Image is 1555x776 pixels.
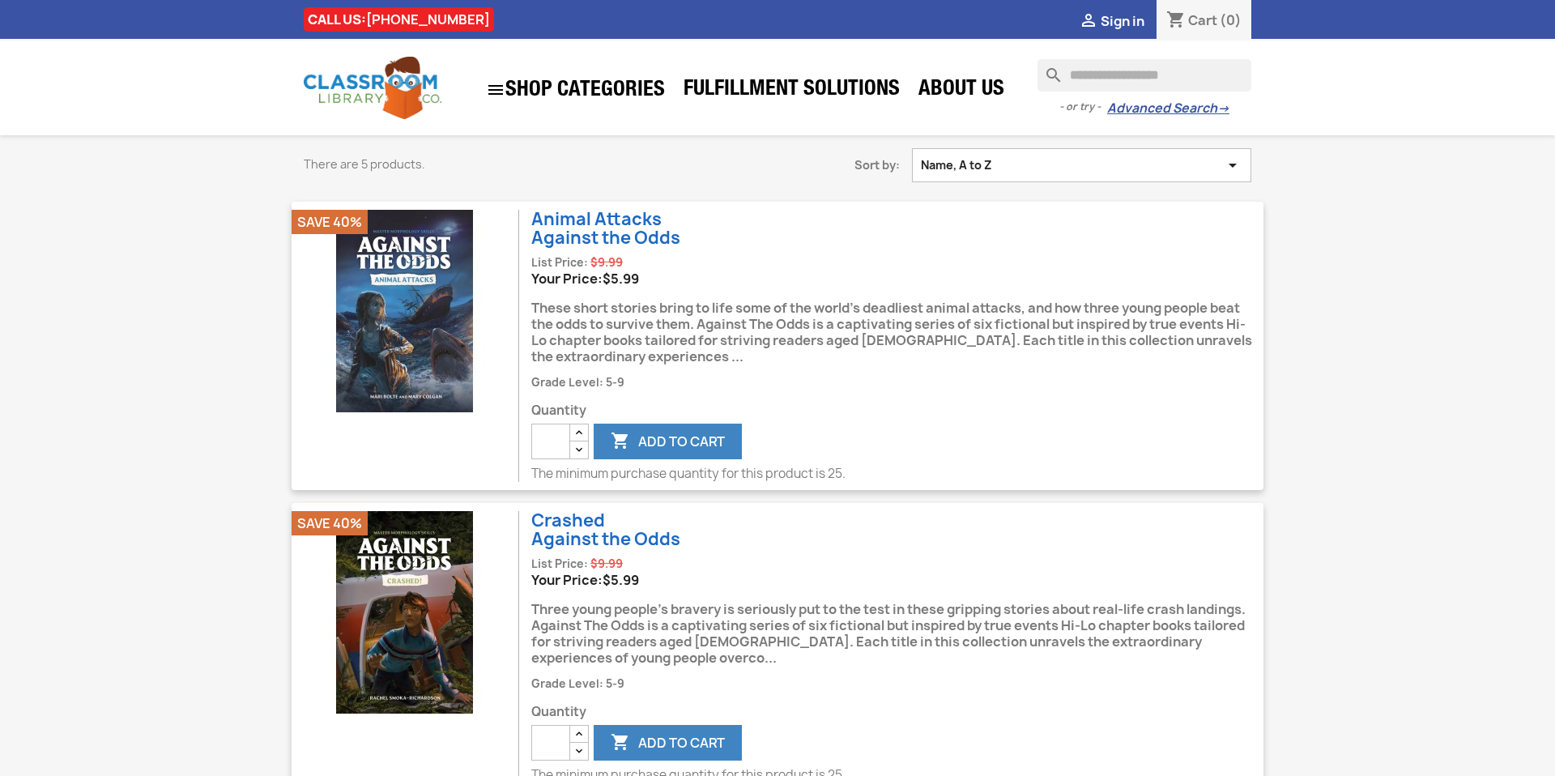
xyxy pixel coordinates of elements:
span: Grade Level: 5-9 [531,375,624,390]
a: CrashedAgainst the Odds [531,509,680,551]
i:  [611,734,630,753]
a: SHOP CATEGORIES [478,72,673,108]
span: Regular price [590,254,623,271]
div: Your Price: [531,572,1263,588]
button: Add to cart [594,725,742,761]
p: The minimum purchase quantity for this product is 25. [531,466,1263,482]
span: Quantity [531,704,1263,720]
span: Sort by: [709,157,912,173]
img: Classroom Library Company [304,57,441,119]
span: Quantity [531,403,1263,419]
a: About Us [910,75,1012,107]
i: search [1037,59,1057,79]
span: Sign in [1101,12,1144,30]
span: Price [603,571,639,589]
li: Save 40% [292,210,368,234]
p: There are 5 products. [304,156,684,173]
span: Grade Level: 5-9 [531,676,624,691]
a: Animal AttacksAgainst the Odds [531,207,680,249]
span: → [1217,100,1229,117]
i:  [1079,12,1098,32]
a: [PHONE_NUMBER] [366,11,490,28]
span: Regular price [590,556,623,572]
span: - or try - [1059,99,1107,115]
span: Cart [1188,11,1217,29]
i: shopping_cart [1166,11,1186,31]
div: CALL US: [304,7,494,32]
div: Three young people’s bravery is seriously put to the test in these gripping stories about real-li... [531,588,1263,675]
input: Quantity [531,725,570,761]
img: Animal Attacks (Against the Odds) [304,210,506,412]
button: Add to cart [594,424,742,459]
input: Quantity [531,424,570,459]
a: Fulfillment Solutions [675,75,908,107]
input: Search [1037,59,1251,92]
a: Advanced Search→ [1107,100,1229,117]
div: These short stories bring to life some of the world’s deadliest animal attacks, and how three you... [531,287,1263,373]
span: List Price: [531,556,588,571]
i:  [486,80,505,100]
li: Save 40% [292,511,368,535]
button: Sort by selection [912,148,1251,182]
div: Your Price: [531,271,1263,287]
span: Price [603,270,639,288]
i:  [611,433,630,452]
i:  [1223,157,1242,173]
a:  Sign in [1079,12,1144,30]
img: Crashed (Against the Odds) [304,511,506,714]
span: (0) [1220,11,1242,29]
span: List Price: [531,255,588,270]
